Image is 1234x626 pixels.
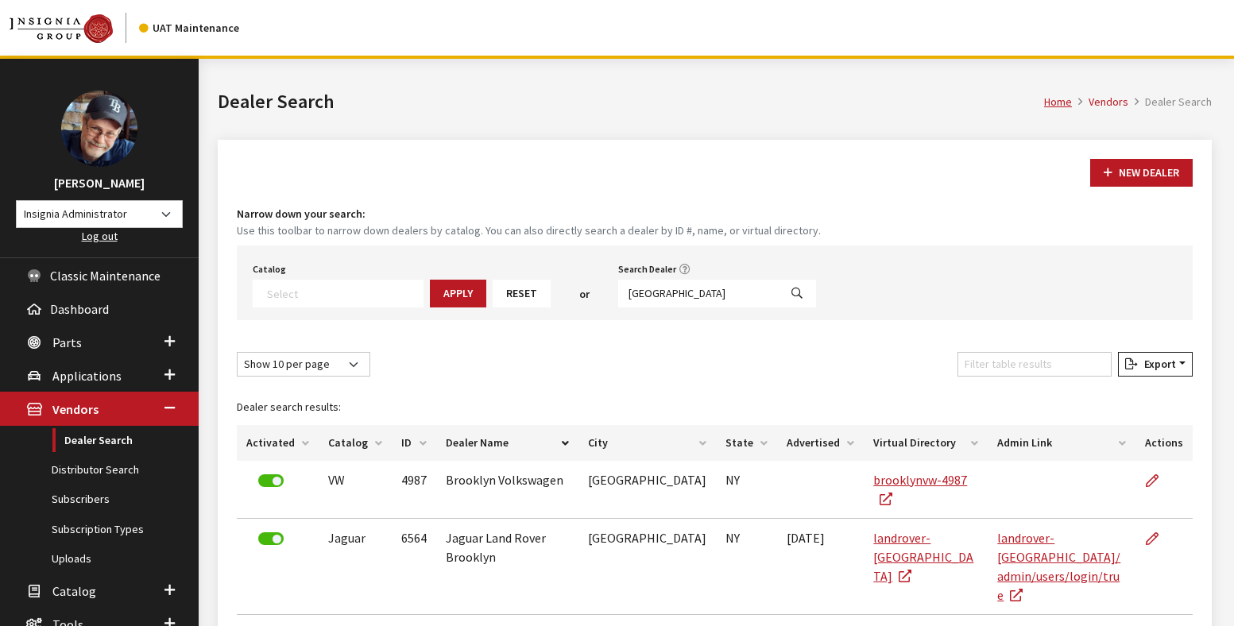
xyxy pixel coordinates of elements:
[52,368,122,384] span: Applications
[430,280,486,307] button: Apply
[997,530,1120,603] a: landrover-[GEOGRAPHIC_DATA]/admin/users/login/true
[493,280,551,307] button: Reset
[873,472,967,507] a: brooklynvw-4987
[1145,461,1172,500] a: Edit Dealer
[392,519,436,615] td: 6564
[716,425,777,461] th: State: activate to sort column ascending
[873,530,973,584] a: landrover-[GEOGRAPHIC_DATA]
[578,461,716,519] td: [GEOGRAPHIC_DATA]
[319,425,392,461] th: Catalog: activate to sort column ascending
[237,206,1193,222] h4: Narrow down your search:
[777,425,864,461] th: Advertised: activate to sort column ascending
[319,461,392,519] td: VW
[988,425,1135,461] th: Admin Link: activate to sort column ascending
[10,14,113,43] img: Catalog Maintenance
[436,425,578,461] th: Dealer Name: activate to sort column descending
[253,280,424,307] span: Select
[618,280,779,307] input: Search
[10,13,139,43] a: Insignia Group logo
[578,425,716,461] th: City: activate to sort column ascending
[579,286,590,303] span: or
[253,262,286,276] label: Catalog
[778,280,816,307] button: Search
[436,519,578,615] td: Jaguar Land Rover Brooklyn
[777,519,864,615] td: [DATE]
[52,334,82,350] span: Parts
[237,389,1193,425] caption: Dealer search results:
[716,461,777,519] td: NY
[52,402,99,418] span: Vendors
[1135,425,1193,461] th: Actions
[716,519,777,615] td: NY
[16,173,183,192] h3: [PERSON_NAME]
[139,20,239,37] div: UAT Maintenance
[618,262,676,276] label: Search Dealer
[258,474,284,487] label: Deactivate Dealer
[392,425,436,461] th: ID: activate to sort column ascending
[578,519,716,615] td: [GEOGRAPHIC_DATA]
[237,222,1193,239] small: Use this toolbar to narrow down dealers by catalog. You can also directly search a dealer by ID #...
[1044,95,1072,109] a: Home
[957,352,1112,377] input: Filter table results
[319,519,392,615] td: Jaguar
[1072,94,1128,110] li: Vendors
[392,461,436,519] td: 4987
[1090,159,1193,187] button: New Dealer
[436,461,578,519] td: Brooklyn Volkswagen
[52,583,96,599] span: Catalog
[1118,352,1193,377] button: Export
[267,286,423,300] textarea: Search
[1145,519,1172,558] a: Edit Dealer
[1138,357,1176,371] span: Export
[864,425,988,461] th: Virtual Directory: activate to sort column ascending
[1128,94,1212,110] li: Dealer Search
[50,301,109,317] span: Dashboard
[61,91,137,167] img: Ray Goodwin
[50,268,161,284] span: Classic Maintenance
[82,229,118,243] a: Log out
[218,87,1044,116] h1: Dealer Search
[258,532,284,545] label: Deactivate Dealer
[237,425,319,461] th: Activated: activate to sort column ascending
